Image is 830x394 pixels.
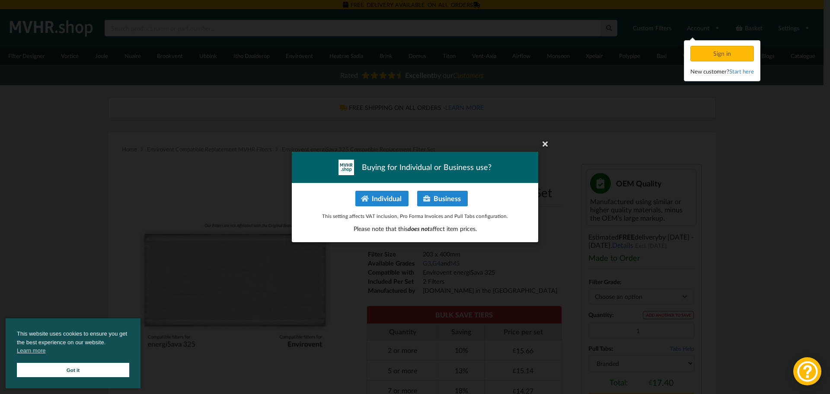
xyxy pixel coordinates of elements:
[17,330,129,357] span: This website uses cookies to ensure you get the best experience on our website.
[301,224,529,233] p: Please note that this affect item prices.
[6,318,140,388] div: cookieconsent
[355,191,409,206] button: Individual
[729,68,754,75] a: Start here
[338,160,354,175] img: mvhr-inverted.png
[417,191,468,206] button: Business
[301,212,529,220] p: This setting affects VAT inclusion, Pro Forma Invoices and Pull Tabs configuration.
[17,363,129,377] a: Got it cookie
[408,225,430,232] span: does not
[690,67,754,76] div: New customer?
[690,46,754,61] div: Sign in
[17,346,45,355] a: cookies - Learn more
[362,162,492,173] span: Buying for Individual or Business use?
[690,50,756,57] a: Sign in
